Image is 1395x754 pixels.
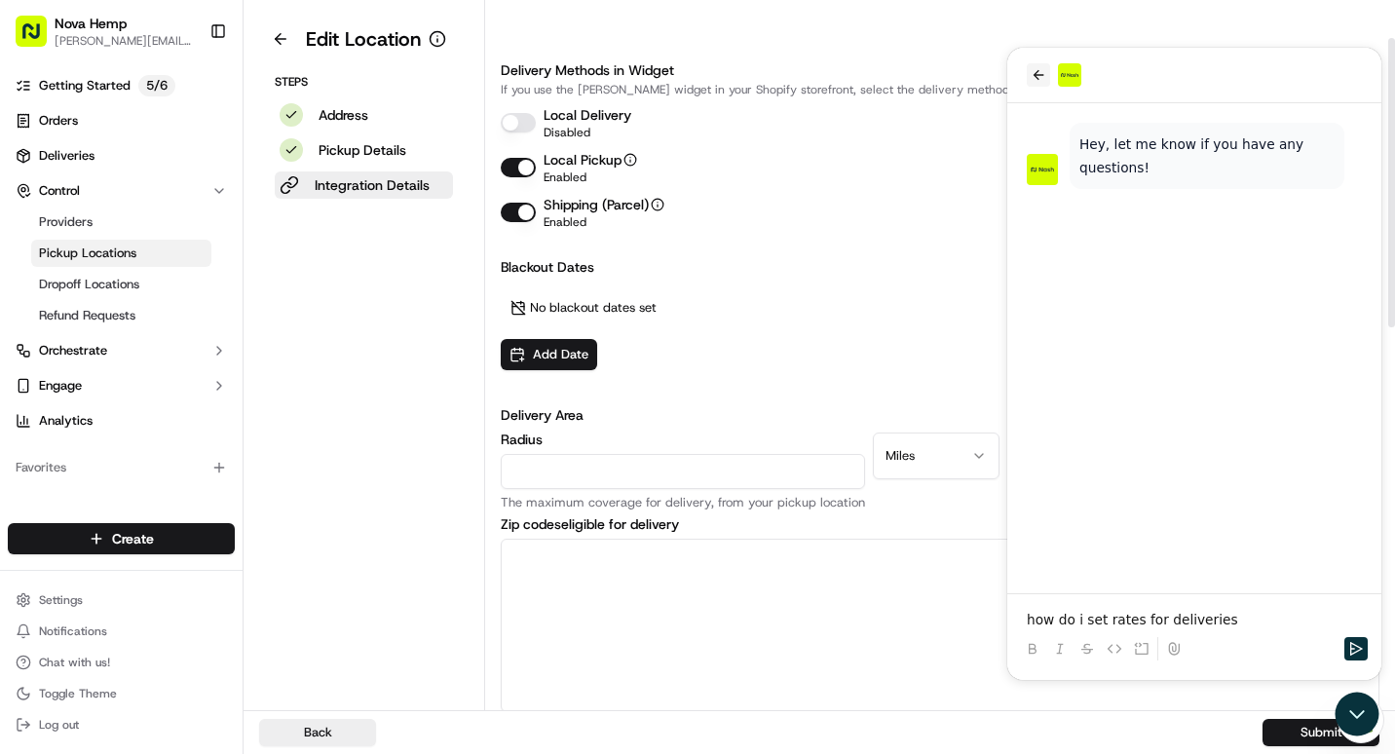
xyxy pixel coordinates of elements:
[306,25,421,53] h1: Edit Location
[544,105,631,125] p: Local Delivery
[55,33,194,49] button: [PERSON_NAME][EMAIL_ADDRESS][DOMAIN_NAME]
[275,171,453,199] button: Integration Details
[275,74,453,90] p: Steps
[259,719,376,746] button: Back
[544,195,664,214] p: Shipping (Parcel)
[8,586,235,614] button: Settings
[319,105,368,125] p: Address
[39,112,78,130] span: Orders
[8,70,235,101] a: Getting Started5/6
[8,452,235,483] div: Favorites
[8,8,202,55] button: Nova Hemp[PERSON_NAME][EMAIL_ADDRESS][DOMAIN_NAME]
[112,529,154,548] span: Create
[315,175,430,195] p: Integration Details
[39,377,82,395] span: Engage
[31,208,211,236] a: Providers
[39,686,117,701] span: Toggle Theme
[501,284,666,331] div: No blackout dates set
[501,433,865,446] label: Radius
[501,203,536,222] button: Shipping
[544,170,637,185] p: Enabled
[501,517,1379,531] label: Zip codes eligible for delivery
[39,623,107,639] span: Notifications
[31,240,211,267] a: Pickup Locations
[8,405,235,436] a: Analytics
[501,405,1379,425] h3: Delivery Area
[8,140,235,171] a: Deliveries
[501,60,1379,80] h3: Delivery Methods in Widget
[39,655,110,670] span: Chat with us!
[39,182,80,200] span: Control
[39,147,94,165] span: Deliveries
[8,105,235,136] a: Orders
[1007,48,1381,680] iframe: Customer support window
[501,497,865,509] p: The maximum coverage for delivery, from your pickup location
[8,523,235,554] button: Create
[275,136,453,164] button: Pickup Details
[8,649,235,676] button: Chat with us!
[39,717,79,733] span: Log out
[275,101,453,129] button: Address
[1263,719,1379,746] button: Submit
[501,82,1379,97] p: If you use the [PERSON_NAME] widget in your Shopify storefront, select the delivery methods to be...
[1333,690,1385,742] iframe: Open customer support
[39,342,107,359] span: Orchestrate
[55,14,127,33] button: Nova Hemp
[501,339,597,370] button: Add Date
[544,150,637,170] p: Local Pickup
[544,125,631,140] p: Disabled
[39,592,83,608] span: Settings
[8,711,235,738] button: Log out
[319,140,406,160] p: Pickup Details
[501,113,536,132] button: Local Delivery
[39,412,93,430] span: Analytics
[39,276,139,293] span: Dropoff Locations
[8,618,235,645] button: Notifications
[8,335,235,366] button: Orchestrate
[501,158,536,177] button: Local Pickup
[8,175,235,207] button: Control
[39,307,135,324] span: Refund Requests
[39,245,136,262] span: Pickup Locations
[39,213,93,231] span: Providers
[31,302,211,329] a: Refund Requests
[8,680,235,707] button: Toggle Theme
[31,271,211,298] a: Dropoff Locations
[138,75,175,96] p: 5 / 6
[8,370,235,401] button: Engage
[39,77,131,94] span: Getting Started
[8,499,235,530] div: Available Products
[501,257,1379,277] h3: Blackout Dates
[544,214,664,230] p: Enabled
